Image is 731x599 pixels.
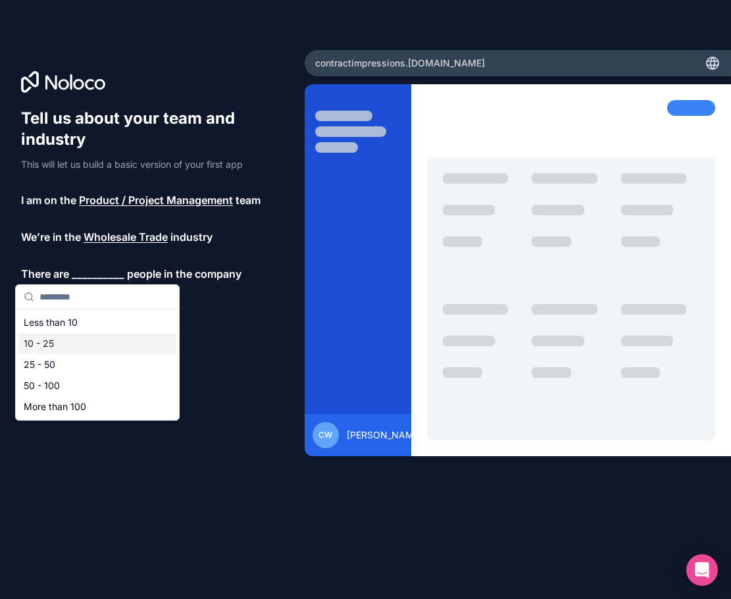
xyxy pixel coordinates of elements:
div: Open Intercom Messenger [686,554,718,586]
span: __________ [72,266,124,282]
div: More than 100 [18,396,176,417]
span: [PERSON_NAME] [347,429,422,442]
div: Suggestions [16,309,179,420]
span: I am on the [21,192,76,208]
span: industry [170,229,213,245]
span: team [236,192,261,208]
div: Less than 10 [18,312,176,333]
span: CW [318,430,332,440]
span: people in the company [127,266,241,282]
h1: Tell us about your team and industry [21,108,284,150]
div: 10 - 25 [18,333,176,354]
span: There are [21,266,69,282]
span: contractimpressions .[DOMAIN_NAME] [315,57,485,70]
span: Product / Project Management [79,192,233,208]
span: We’re in the [21,229,81,245]
div: 50 - 100 [18,375,176,396]
span: Wholesale Trade [84,229,168,245]
p: This will let us build a basic version of your first app [21,158,284,171]
div: 25 - 50 [18,354,176,375]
